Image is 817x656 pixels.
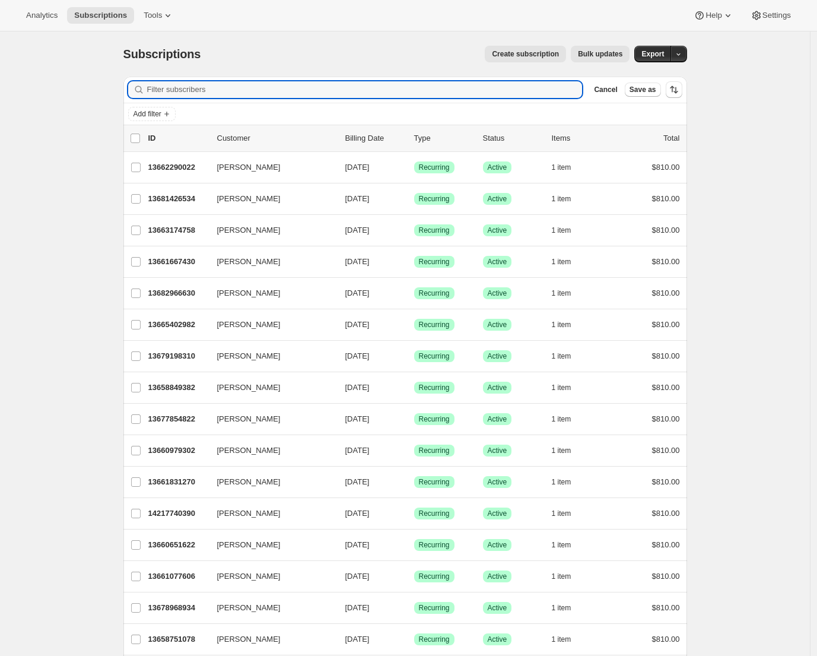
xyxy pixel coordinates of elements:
span: Active [488,257,507,267]
span: $810.00 [652,289,680,297]
p: Customer [217,132,336,144]
span: [PERSON_NAME] [217,287,281,299]
button: Settings [743,7,798,24]
span: $810.00 [652,540,680,549]
button: 1 item [552,159,584,176]
p: 14217740390 [148,508,208,519]
span: Add filter [133,109,161,119]
span: $810.00 [652,572,680,581]
span: [PERSON_NAME] [217,508,281,519]
span: $810.00 [652,446,680,455]
span: [PERSON_NAME] [217,382,281,394]
span: Active [488,414,507,424]
span: [PERSON_NAME] [217,633,281,645]
button: 1 item [552,537,584,553]
span: $810.00 [652,383,680,392]
span: Recurring [419,289,450,298]
span: 1 item [552,320,571,329]
p: 13678968934 [148,602,208,614]
div: 13661077606[PERSON_NAME][DATE]SuccessRecurringSuccessActive1 item$810.00 [148,568,680,585]
span: Settings [762,11,791,20]
span: [PERSON_NAME] [217,193,281,205]
button: 1 item [552,411,584,427]
span: Subscriptions [123,47,201,61]
span: Active [488,635,507,644]
span: 1 item [552,414,571,424]
span: [DATE] [345,257,370,266]
span: [PERSON_NAME] [217,256,281,268]
span: 1 item [552,257,571,267]
button: Save as [625,83,661,97]
p: 13660651622 [148,539,208,551]
p: 13677854822 [148,413,208,425]
p: 13658849382 [148,382,208,394]
span: 1 item [552,540,571,550]
span: 1 item [552,163,571,172]
span: Active [488,383,507,392]
span: $810.00 [652,320,680,329]
button: [PERSON_NAME] [210,221,329,240]
button: 1 item [552,191,584,207]
span: 1 item [552,635,571,644]
span: Active [488,572,507,581]
span: 1 item [552,509,571,518]
span: Analytics [26,11,58,20]
button: [PERSON_NAME] [210,598,329,617]
span: Active [488,194,507,204]
span: [PERSON_NAME] [217,350,281,362]
span: 1 item [552,572,571,581]
button: Export [634,46,671,62]
p: 13662290022 [148,161,208,173]
span: $810.00 [652,257,680,266]
button: [PERSON_NAME] [210,473,329,492]
input: Filter subscribers [147,81,583,98]
span: [DATE] [345,446,370,455]
span: [PERSON_NAME] [217,476,281,488]
span: 1 item [552,446,571,455]
button: 1 item [552,285,584,302]
span: $810.00 [652,414,680,423]
button: 1 item [552,348,584,365]
button: [PERSON_NAME] [210,158,329,177]
button: Analytics [19,7,65,24]
button: Create subscription [485,46,566,62]
span: 1 item [552,289,571,298]
span: Help [705,11,721,20]
span: Recurring [419,226,450,235]
span: Active [488,446,507,455]
button: [PERSON_NAME] [210,347,329,366]
span: Export [641,49,664,59]
span: 1 item [552,603,571,613]
span: 1 item [552,383,571,392]
p: 13658751078 [148,633,208,645]
span: Active [488,540,507,550]
span: 1 item [552,351,571,361]
span: Cancel [594,85,617,94]
button: [PERSON_NAME] [210,630,329,649]
button: 1 item [552,316,584,333]
p: 13682966630 [148,287,208,299]
span: Recurring [419,163,450,172]
span: [DATE] [345,572,370,581]
button: Add filter [128,107,176,121]
p: Total [663,132,679,144]
div: IDCustomerBilling DateTypeStatusItemsTotal [148,132,680,144]
span: Recurring [419,540,450,550]
button: [PERSON_NAME] [210,284,329,303]
div: 13658751078[PERSON_NAME][DATE]SuccessRecurringSuccessActive1 item$810.00 [148,631,680,648]
span: [DATE] [345,320,370,329]
div: 13660651622[PERSON_NAME][DATE]SuccessRecurringSuccessActive1 item$810.00 [148,537,680,553]
button: 1 item [552,474,584,490]
button: Help [686,7,740,24]
span: $810.00 [652,477,680,486]
div: 13677854822[PERSON_NAME][DATE]SuccessRecurringSuccessActive1 item$810.00 [148,411,680,427]
button: 1 item [552,253,584,270]
p: ID [148,132,208,144]
span: Recurring [419,414,450,424]
span: [PERSON_NAME] [217,319,281,331]
span: [DATE] [345,383,370,392]
span: [DATE] [345,477,370,486]
button: [PERSON_NAME] [210,441,329,460]
p: 13661667430 [148,256,208,268]
div: 13665402982[PERSON_NAME][DATE]SuccessRecurringSuccessActive1 item$810.00 [148,316,680,333]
